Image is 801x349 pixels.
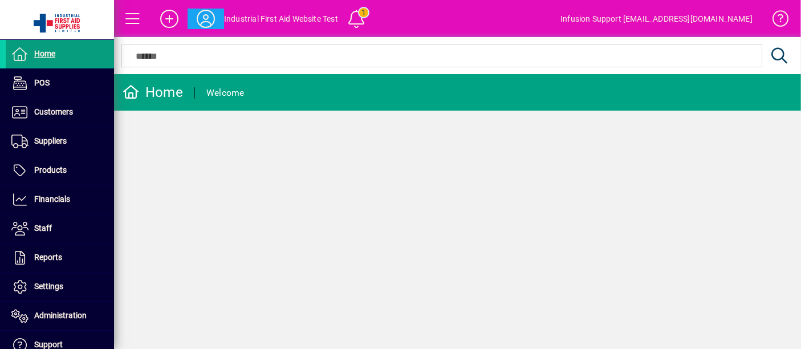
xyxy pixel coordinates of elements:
span: Financials [34,194,70,204]
button: Profile [188,9,224,29]
span: Staff [34,224,52,233]
span: Home [34,49,55,58]
a: Financials [6,185,114,214]
button: Add [151,9,188,29]
a: Products [6,156,114,185]
a: Administration [6,302,114,330]
div: Home [123,83,183,102]
span: Suppliers [34,136,67,145]
span: Products [34,165,67,174]
span: Reports [34,253,62,262]
a: Settings [6,273,114,301]
div: Infusion Support [EMAIL_ADDRESS][DOMAIN_NAME] [560,10,753,28]
span: Settings [34,282,63,291]
a: POS [6,69,114,98]
div: Industrial First Aid Website Test [224,10,338,28]
span: Administration [34,311,87,320]
a: Staff [6,214,114,243]
a: Reports [6,244,114,272]
span: Customers [34,107,73,116]
a: Customers [6,98,114,127]
span: Support [34,340,63,349]
span: POS [34,78,50,87]
a: Knowledge Base [764,2,787,39]
a: Suppliers [6,127,114,156]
